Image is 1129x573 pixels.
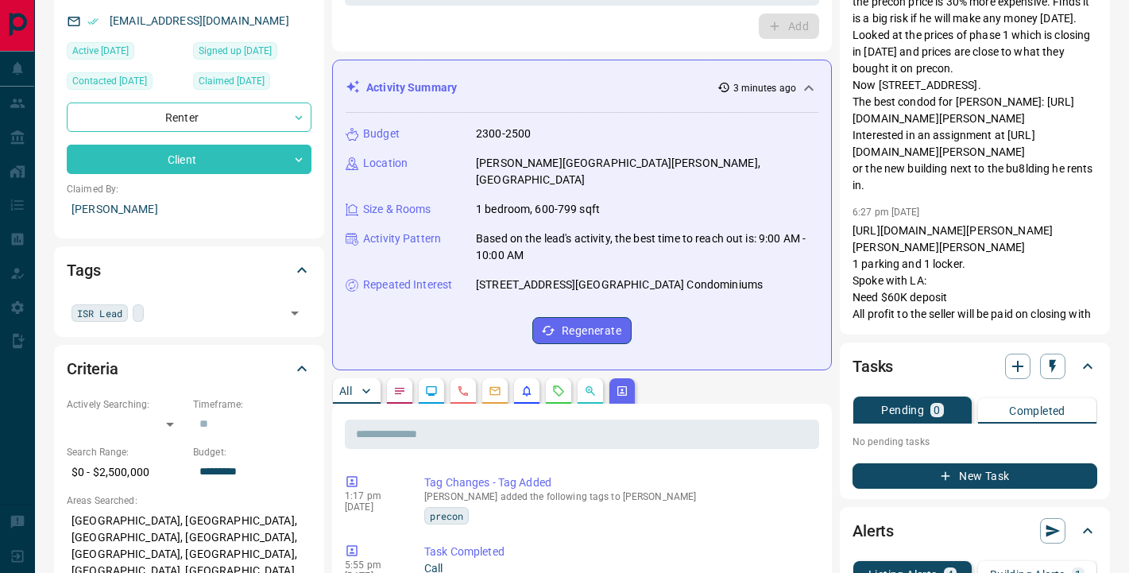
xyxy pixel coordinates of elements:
[339,385,352,397] p: All
[457,385,470,397] svg: Calls
[67,72,185,95] div: Thu Nov 30 2023
[345,490,400,501] p: 1:17 pm
[87,16,99,27] svg: Email Verified
[584,385,597,397] svg: Opportunities
[476,201,600,218] p: 1 bedroom, 600-799 sqft
[476,230,818,264] p: Based on the lead's activity, the best time to reach out is: 9:00 AM - 10:00 AM
[552,385,565,397] svg: Requests
[193,445,311,459] p: Budget:
[424,544,813,560] p: Task Completed
[193,397,311,412] p: Timeframe:
[67,42,185,64] div: Fri Aug 08 2025
[616,385,628,397] svg: Agent Actions
[424,491,813,502] p: [PERSON_NAME] added the following tags to [PERSON_NAME]
[67,350,311,388] div: Criteria
[67,494,311,508] p: Areas Searched:
[67,251,311,289] div: Tags
[67,257,100,283] h2: Tags
[733,81,796,95] p: 3 minutes ago
[67,397,185,412] p: Actively Searching:
[853,512,1097,550] div: Alerts
[934,405,940,416] p: 0
[853,354,893,379] h2: Tasks
[72,73,147,89] span: Contacted [DATE]
[520,385,533,397] svg: Listing Alerts
[881,405,924,416] p: Pending
[67,103,311,132] div: Renter
[424,474,813,491] p: Tag Changes - Tag Added
[67,145,311,174] div: Client
[345,501,400,513] p: [DATE]
[489,385,501,397] svg: Emails
[532,317,632,344] button: Regenerate
[853,223,1097,406] p: [URL][DOMAIN_NAME][PERSON_NAME][PERSON_NAME][PERSON_NAME] 1 parking and 1 locker. Spoke with LA: ...
[67,356,118,381] h2: Criteria
[284,302,306,324] button: Open
[853,347,1097,385] div: Tasks
[199,43,272,59] span: Signed up [DATE]
[67,182,311,196] p: Claimed By:
[853,518,894,544] h2: Alerts
[67,459,185,486] p: $0 - $2,500,000
[366,79,457,96] p: Activity Summary
[363,201,431,218] p: Size & Rooms
[476,155,818,188] p: [PERSON_NAME][GEOGRAPHIC_DATA][PERSON_NAME], [GEOGRAPHIC_DATA]
[199,73,265,89] span: Claimed [DATE]
[193,42,311,64] div: Sun Mar 03 2019
[430,508,463,524] span: precon
[363,277,452,293] p: Repeated Interest
[425,385,438,397] svg: Lead Browsing Activity
[345,559,400,571] p: 5:55 pm
[193,72,311,95] div: Tue Oct 05 2021
[853,463,1097,489] button: New Task
[67,445,185,459] p: Search Range:
[77,305,122,321] span: ISR Lead
[853,430,1097,454] p: No pending tasks
[476,126,531,142] p: 2300-2500
[110,14,289,27] a: [EMAIL_ADDRESS][DOMAIN_NAME]
[363,230,441,247] p: Activity Pattern
[67,196,311,223] p: [PERSON_NAME]
[363,126,400,142] p: Budget
[1009,405,1065,416] p: Completed
[393,385,406,397] svg: Notes
[853,207,920,218] p: 6:27 pm [DATE]
[72,43,129,59] span: Active [DATE]
[346,73,818,103] div: Activity Summary3 minutes ago
[476,277,763,293] p: [STREET_ADDRESS][GEOGRAPHIC_DATA] Condominiums
[363,155,408,172] p: Location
